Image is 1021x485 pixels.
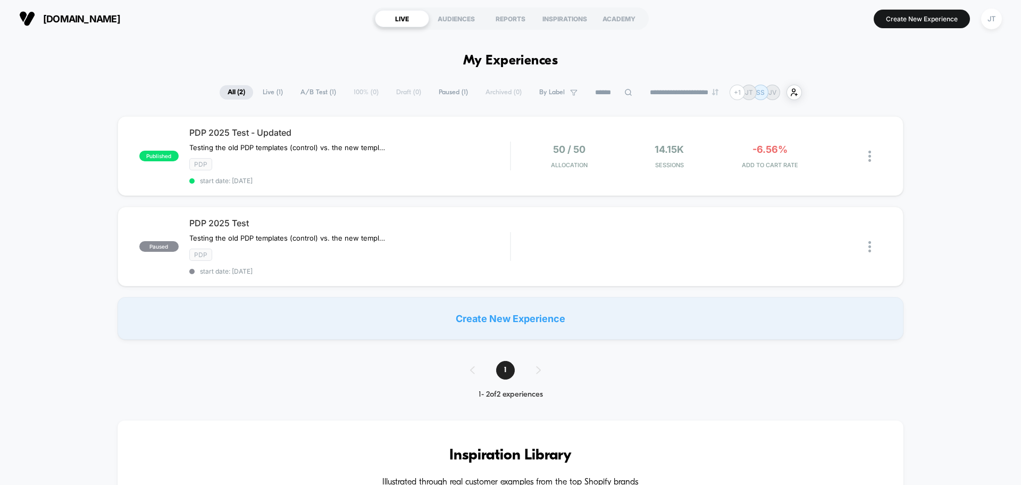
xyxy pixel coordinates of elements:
p: SS [756,88,765,96]
span: paused [139,241,179,252]
div: JT [981,9,1002,29]
button: [DOMAIN_NAME] [16,10,123,27]
span: published [139,151,179,161]
span: PDP [189,249,212,261]
img: close [868,151,871,162]
div: 1 - 2 of 2 experiences [459,390,562,399]
span: A/B Test ( 1 ) [292,85,344,100]
span: PDP 2025 Test [189,218,510,228]
span: By Label [539,88,565,96]
div: REPORTS [483,10,538,27]
span: start date: [DATE] [189,177,510,185]
div: INSPIRATIONS [538,10,592,27]
p: JT [745,88,753,96]
span: Paused ( 1 ) [431,85,476,100]
span: Sessions [622,161,717,169]
img: Visually logo [19,11,35,27]
span: [DOMAIN_NAME] [43,13,120,24]
div: LIVE [375,10,429,27]
span: 1 [496,361,515,380]
div: Create New Experience [118,297,903,340]
span: 50 / 50 [553,144,585,155]
div: AUDIENCES [429,10,483,27]
h1: My Experiences [463,53,558,69]
button: Create New Experience [874,10,970,28]
div: + 1 [730,85,745,100]
p: JV [768,88,776,96]
div: ACADEMY [592,10,646,27]
span: PDP 2025 Test - Updated [189,127,510,138]
span: PDP [189,158,212,170]
img: end [712,89,718,95]
span: All ( 2 ) [220,85,253,100]
img: close [868,241,871,252]
button: JT [978,8,1005,30]
h3: Inspiration Library [149,447,872,464]
span: -6.56% [752,144,788,155]
span: start date: [DATE] [189,267,510,275]
span: Testing the old PDP templates (control) vs. the new template design (test). ﻿This is only live fo... [189,143,387,152]
span: Live ( 1 ) [255,85,291,100]
span: ADD TO CART RATE [722,161,817,169]
span: 14.15k [655,144,684,155]
span: Allocation [551,161,588,169]
span: Testing the old PDP templates (control) vs. the new template design (test). ﻿This is only live fo... [189,234,387,242]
